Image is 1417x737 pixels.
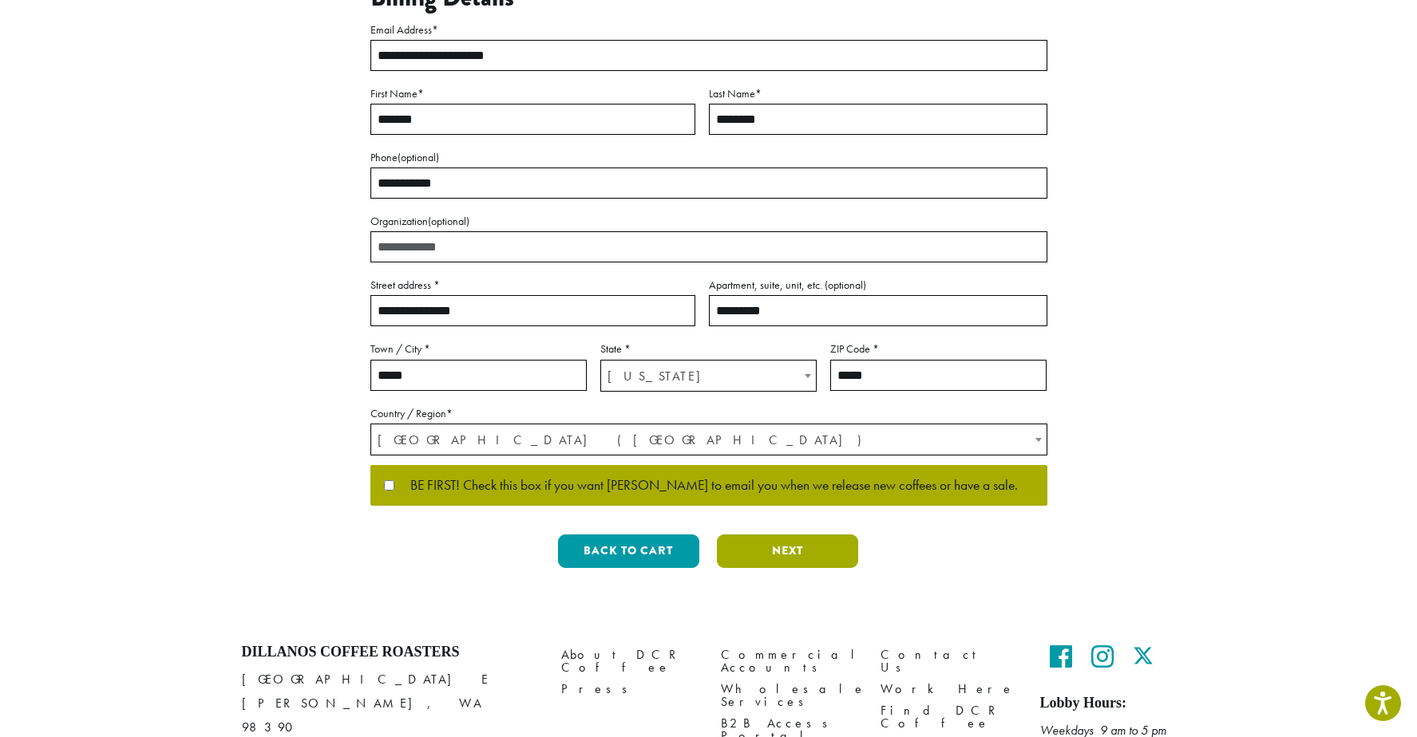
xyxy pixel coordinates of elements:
a: Work Here [881,679,1016,700]
button: Next [717,534,858,568]
span: Country / Region [370,424,1047,455]
label: Apartment, suite, unit, etc. [709,275,1047,295]
input: BE FIRST! Check this box if you want [PERSON_NAME] to email you when we release new coffees or ha... [384,480,394,491]
h4: Dillanos Coffee Roasters [242,644,537,661]
a: Contact Us [881,644,1016,678]
a: Commercial Accounts [721,644,857,678]
span: Virginia [601,361,816,392]
label: Street address [370,275,695,295]
span: (optional) [428,214,469,228]
label: First Name [370,84,695,104]
label: Last Name [709,84,1047,104]
h5: Lobby Hours: [1040,695,1176,712]
span: (optional) [398,150,439,164]
label: State [600,339,817,359]
label: Town / City [370,339,587,359]
a: Find DCR Coffee [881,700,1016,735]
span: BE FIRST! Check this box if you want [PERSON_NAME] to email you when we release new coffees or ha... [394,479,1018,493]
button: Back to cart [558,534,699,568]
span: (optional) [825,278,866,292]
a: Press [561,679,697,700]
a: About DCR Coffee [561,644,697,678]
a: Wholesale Services [721,679,857,713]
label: Email Address [370,20,1047,40]
span: United States (US) [371,424,1047,455]
label: Organization [370,211,1047,231]
label: ZIP Code [830,339,1047,359]
span: State [600,360,817,392]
